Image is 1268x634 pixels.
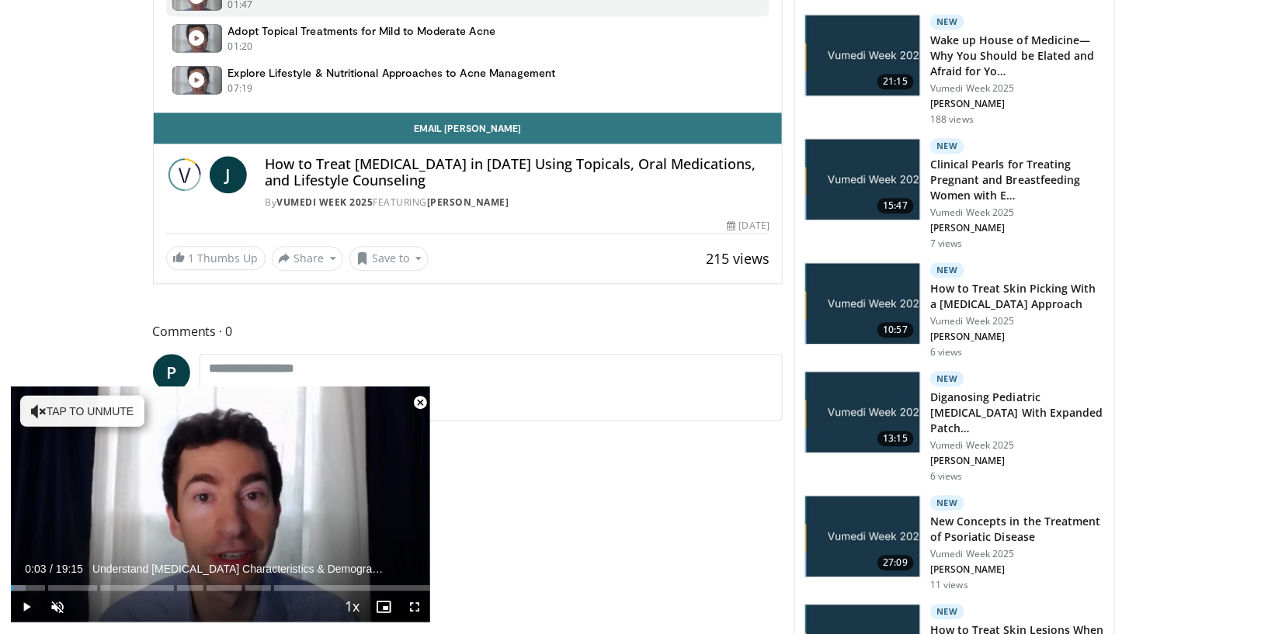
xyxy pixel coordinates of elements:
[930,138,964,154] p: New
[804,262,1105,359] a: 10:57 New How to Treat Skin Picking With a [MEDICAL_DATA] Approach Vumedi Week 2025 [PERSON_NAME]...
[266,196,770,210] div: By FEATURING
[805,496,920,577] img: a16ce178-8a19-411a-8259-609a1f16078a.jpg.150x105_q85_crop-smart_upscale.jpg
[11,585,430,591] div: Progress Bar
[805,372,920,452] img: 15ac8eea-b4aa-4f18-9da5-cdc51d64be25.jpg.150x105_q85_crop-smart_upscale.jpg
[349,246,429,271] button: Save to
[930,206,1105,219] p: Vumedi Week 2025
[228,66,556,80] h4: Explore Lifestyle & Nutritional Approaches to Acne Management
[930,563,1105,576] p: [PERSON_NAME]
[728,219,769,233] div: [DATE]
[11,591,42,622] button: Play
[930,514,1105,545] h3: New Concepts in the Treatment of Psoriatic Disease
[930,579,968,591] p: 11 views
[228,24,496,38] h4: Adopt Topical Treatments for Mild to Moderate Acne
[805,139,920,220] img: fbb4648b-102a-48d9-80f5-1698a222c33a.jpg.150x105_q85_crop-smart_upscale.jpg
[804,495,1105,591] a: 27:09 New New Concepts in the Treatment of Psoriatic Disease Vumedi Week 2025 [PERSON_NAME] 11 views
[930,262,964,278] p: New
[11,386,430,623] video-js: Video Player
[804,14,1105,126] a: 21:15 New Wake up House of Medicine—Why You Should be Elated and Afraid for Yo… Vumedi Week 2025 ...
[166,246,266,270] a: 1 Thumbs Up
[930,390,1105,436] h3: Diganosing Pediatric [MEDICAL_DATA] With Expanded Patch…
[930,157,1105,203] h3: Clinical Pearls for Treating Pregnant and Breastfeeding Women with E…
[154,113,783,144] a: Email [PERSON_NAME]
[706,249,769,268] span: 215 views
[930,33,1105,79] h3: Wake up House of Medicine—Why You Should be Elated and Afraid for Yo…
[805,15,920,95] img: f302a613-4137-484c-b785-d9f4af40bf5c.jpg.150x105_q85_crop-smart_upscale.jpg
[930,439,1105,452] p: Vumedi Week 2025
[930,455,1105,467] p: [PERSON_NAME]
[930,82,1105,95] p: Vumedi Week 2025
[56,563,83,575] span: 19:15
[804,138,1105,250] a: 15:47 New Clinical Pearls for Treating Pregnant and Breastfeeding Women with E… Vumedi Week 2025 ...
[877,198,915,213] span: 15:47
[50,563,53,575] span: /
[427,196,509,209] a: [PERSON_NAME]
[25,563,46,575] span: 0:03
[930,346,963,359] p: 6 views
[930,315,1105,327] p: Vumedi Week 2025
[210,156,247,193] a: J
[930,281,1105,312] h3: How to Treat Skin Picking With a [MEDICAL_DATA] Approach
[153,354,190,391] a: P
[228,81,253,95] p: 07:19
[930,548,1105,560] p: Vumedi Week 2025
[20,396,144,427] button: Tap to unmute
[277,196,373,209] a: Vumedi Week 2025
[804,371,1105,483] a: 13:15 New Diganosing Pediatric [MEDICAL_DATA] With Expanded Patch… Vumedi Week 2025 [PERSON_NAME]...
[930,371,964,386] p: New
[368,591,399,622] button: Enable picture-in-picture mode
[877,322,915,338] span: 10:57
[930,14,964,29] p: New
[228,40,253,54] p: 01:20
[399,591,430,622] button: Fullscreen
[877,431,915,446] span: 13:15
[877,74,915,89] span: 21:15
[405,386,436,419] button: Close
[805,263,920,344] img: 021502f7-c866-4ed7-8db2-ab8ec213dbe6.jpg.150x105_q85_crop-smart_upscale.jpg
[877,555,915,570] span: 27:09
[272,246,344,271] button: Share
[930,331,1105,343] p: [PERSON_NAME]
[930,495,964,511] p: New
[930,113,974,126] p: 188 views
[930,222,1105,234] p: [PERSON_NAME]
[930,470,963,483] p: 6 views
[42,591,73,622] button: Unmute
[166,156,203,193] img: Vumedi Week 2025
[337,591,368,622] button: Playback Rate
[189,251,195,265] span: 1
[930,237,963,250] p: 7 views
[266,156,770,189] h4: How to Treat [MEDICAL_DATA] in [DATE] Using Topicals, Oral Medications, and Lifestyle Counseling
[153,321,783,341] span: Comments 0
[930,98,1105,110] p: [PERSON_NAME]
[92,562,389,576] span: Understand [MEDICAL_DATA] Characteristics & Demographics
[930,604,964,619] p: New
